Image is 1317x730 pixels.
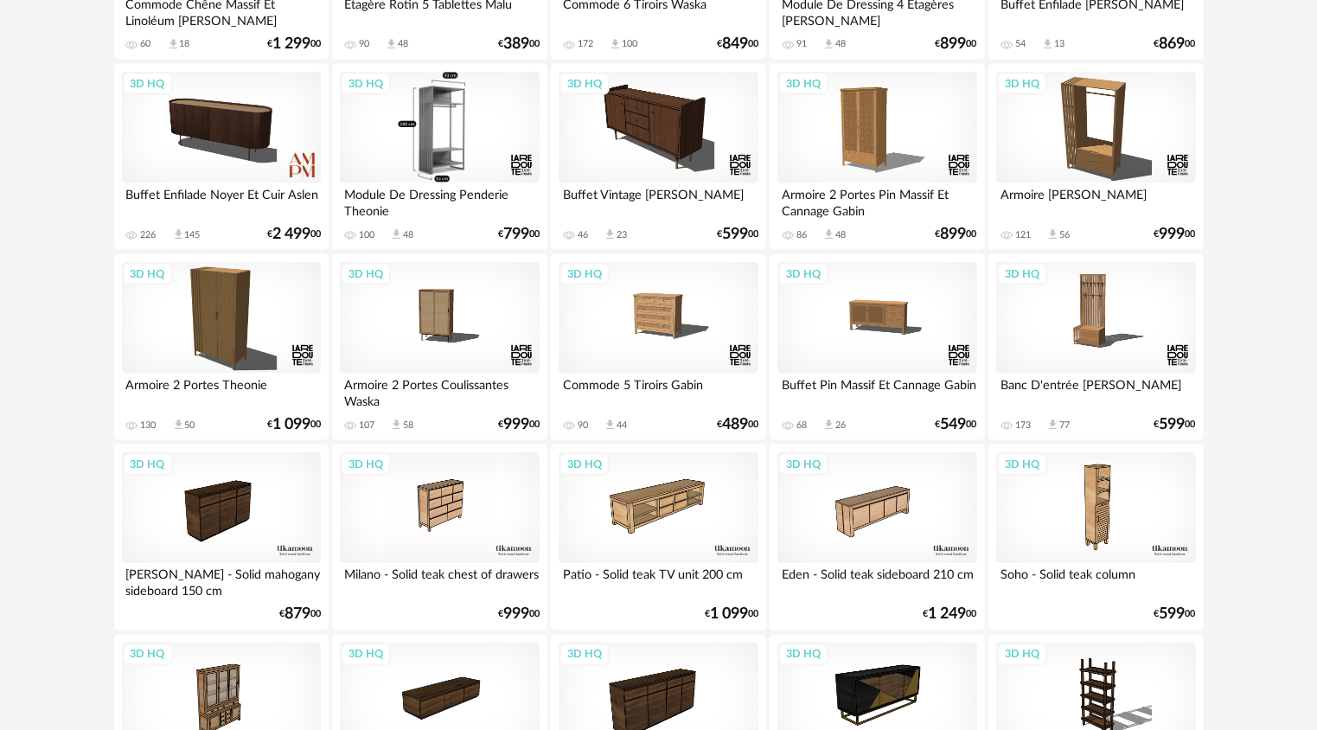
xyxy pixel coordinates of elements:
span: Download icon [390,419,403,432]
div: 121 [1015,229,1031,241]
a: 3D HQ Buffet Enfilade Noyer Et Cuir Aslen 226 Download icon 145 €2 49900 [114,64,329,251]
div: 13 [1054,38,1064,50]
div: 3D HQ [341,73,391,95]
div: [PERSON_NAME] - Solid mahogany sideboard 150 cm [122,564,321,599]
a: 3D HQ Patio - Solid teak TV unit 200 cm €1 09900 [551,445,765,631]
div: € 00 [717,38,758,50]
div: 3D HQ [123,263,173,285]
span: 1 299 [272,38,310,50]
div: 56 [1059,229,1070,241]
span: Download icon [1041,38,1054,51]
div: € 00 [705,609,758,621]
a: 3D HQ Buffet Vintage [PERSON_NAME] 46 Download icon 23 €59900 [551,64,765,251]
div: 3D HQ [997,644,1047,666]
div: Armoire 2 Portes Coulissantes Waska [340,374,539,408]
span: 999 [1160,228,1186,240]
span: 389 [503,38,529,50]
div: 26 [835,419,846,432]
div: € 00 [936,38,977,50]
span: 599 [1160,419,1186,431]
div: 3D HQ [778,453,828,476]
div: 50 [185,419,195,432]
div: 48 [835,38,846,50]
span: Download icon [385,38,398,51]
div: € 00 [1154,419,1196,431]
div: € 00 [498,609,540,621]
div: 130 [141,419,157,432]
div: € 00 [498,38,540,50]
a: 3D HQ Soho - Solid teak column €59900 [988,445,1203,631]
div: 86 [796,229,807,241]
div: € 00 [267,38,321,50]
div: 107 [359,419,374,432]
span: Download icon [822,38,835,51]
a: 3D HQ Armoire 2 Portes Coulissantes Waska 107 Download icon 58 €99900 [332,254,547,441]
span: 879 [284,609,310,621]
div: 3D HQ [559,73,610,95]
div: 91 [796,38,807,50]
a: 3D HQ Commode 5 Tiroirs Gabin 90 Download icon 44 €48900 [551,254,765,441]
div: Commode 5 Tiroirs Gabin [559,374,758,408]
div: 3D HQ [123,453,173,476]
div: Buffet Pin Massif Et Cannage Gabin [777,374,976,408]
div: € 00 [498,419,540,431]
a: 3D HQ Armoire 2 Portes Theonie 130 Download icon 50 €1 09900 [114,254,329,441]
span: Download icon [822,228,835,241]
span: 1 099 [272,419,310,431]
div: Soho - Solid teak column [996,564,1195,599]
span: 599 [722,228,748,240]
div: 3D HQ [997,453,1047,476]
span: Download icon [822,419,835,432]
span: Download icon [390,228,403,241]
a: 3D HQ Milano - Solid teak chest of drawers €99900 [332,445,547,631]
div: 3D HQ [341,644,391,666]
span: 999 [503,609,529,621]
span: 999 [503,419,529,431]
div: Milano - Solid teak chest of drawers [340,564,539,599]
div: 18 [180,38,190,50]
div: 68 [796,419,807,432]
div: 226 [141,229,157,241]
span: 799 [503,228,529,240]
div: 100 [622,38,637,50]
span: 849 [722,38,748,50]
div: 60 [141,38,151,50]
div: 44 [617,419,627,432]
a: 3D HQ Eden - Solid teak sideboard 210 cm €1 24900 [770,445,984,631]
span: 1 249 [929,609,967,621]
div: 3D HQ [997,263,1047,285]
div: 3D HQ [341,263,391,285]
div: 172 [578,38,593,50]
div: 3D HQ [559,263,610,285]
a: 3D HQ Armoire [PERSON_NAME] 121 Download icon 56 €99900 [988,64,1203,251]
span: Download icon [604,419,617,432]
div: 90 [359,38,369,50]
div: € 00 [936,228,977,240]
div: € 00 [267,419,321,431]
span: Download icon [1046,228,1059,241]
div: € 00 [717,419,758,431]
div: 3D HQ [123,73,173,95]
a: 3D HQ Module De Dressing Penderie Theonie 100 Download icon 48 €79900 [332,64,547,251]
div: Module De Dressing Penderie Theonie [340,183,539,218]
div: 145 [185,229,201,241]
span: Download icon [167,38,180,51]
div: 48 [398,38,408,50]
div: 3D HQ [778,263,828,285]
div: € 00 [936,419,977,431]
div: 46 [578,229,588,241]
div: € 00 [267,228,321,240]
div: 3D HQ [778,644,828,666]
span: 2 499 [272,228,310,240]
div: € 00 [498,228,540,240]
div: Patio - Solid teak TV unit 200 cm [559,564,758,599]
div: 3D HQ [341,453,391,476]
div: Buffet Vintage [PERSON_NAME] [559,183,758,218]
div: € 00 [1154,609,1196,621]
span: 899 [941,228,967,240]
div: 3D HQ [123,644,173,666]
div: € 00 [717,228,758,240]
div: 3D HQ [997,73,1047,95]
span: Download icon [609,38,622,51]
div: Armoire 2 Portes Theonie [122,374,321,408]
